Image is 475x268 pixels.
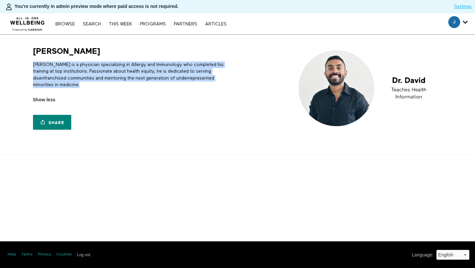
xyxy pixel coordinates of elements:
a: Privacy [38,252,51,257]
h1: [PERSON_NAME] [33,46,100,56]
a: Share [33,115,71,130]
a: THIS WEEK [106,22,135,26]
a: Cookies [56,252,72,257]
a: Browse [52,22,78,26]
img: person-bdfc0eaa9744423c596e6e1c01710c89950b1dff7c83b5d61d716cfd8139584f.svg [5,3,13,11]
img: Dr. David [293,46,442,130]
a: Terms [21,252,33,257]
input: Log out [77,252,90,257]
label: Language : [412,251,433,258]
div: Secondary [443,13,473,34]
img: CARAVAN [8,12,47,32]
a: PROGRAMS [137,22,169,26]
a: Help [8,252,16,257]
span: Show less [33,96,55,103]
a: Search [79,22,104,26]
nav: Primary [52,20,230,27]
a: PARTNERS [171,22,201,26]
a: ARTICLES [202,22,230,26]
a: Settings [454,3,472,10]
p: [PERSON_NAME] is a physician specializing in Allergy and Immunology who completed his training at... [33,61,235,88]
